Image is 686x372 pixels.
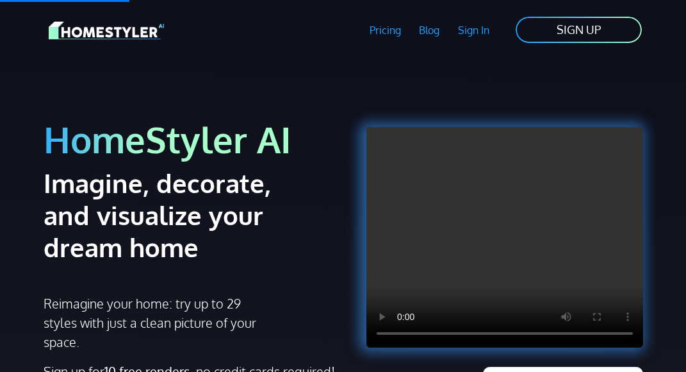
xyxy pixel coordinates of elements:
[410,15,449,45] a: Blog
[44,294,263,351] p: Reimagine your home: try up to 29 styles with just a clean picture of your space.
[44,167,277,263] h2: Imagine, decorate, and visualize your dream home
[449,15,499,45] a: Sign In
[44,117,336,162] h1: HomeStyler AI
[360,15,410,45] a: Pricing
[49,19,164,42] img: HomeStyler AI logo
[514,15,643,44] a: SIGN UP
